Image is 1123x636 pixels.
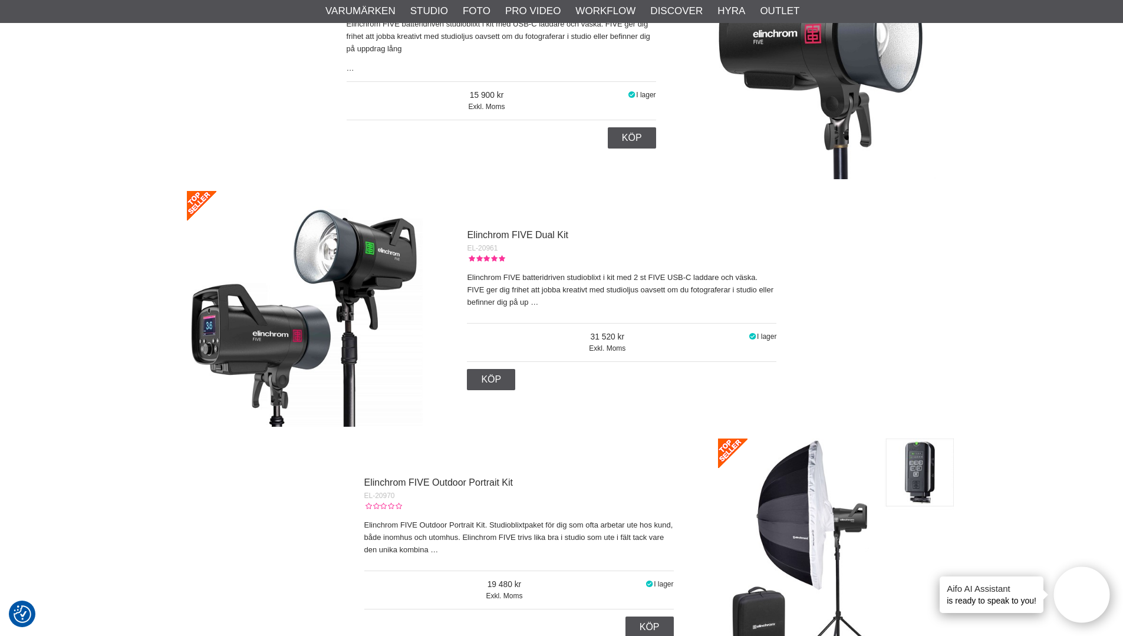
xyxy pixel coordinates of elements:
[364,477,513,487] a: Elinchrom FIVE Outdoor Portrait Kit
[650,4,703,19] a: Discover
[364,591,645,601] span: Exkl. Moms
[627,91,636,99] i: I lager
[467,369,515,390] a: Köp
[717,4,745,19] a: Hyra
[364,579,645,591] span: 19 480
[14,604,31,625] button: Samtyckesinställningar
[467,272,776,308] p: Elinchrom FIVE batteridriven studioblixt i kit med 2 st FIVE USB-C laddare och väska. FIVE ger di...
[347,90,627,102] span: 15 900
[467,230,568,240] a: Elinchrom FIVE Dual Kit
[608,127,656,149] a: Köp
[757,332,776,341] span: I lager
[467,253,505,264] div: Kundbetyg: 5.00
[14,605,31,623] img: Revisit consent button
[467,244,498,252] span: EL-20961
[747,332,757,341] i: I lager
[430,545,438,554] a: …
[636,91,656,99] span: I lager
[325,4,396,19] a: Varumärken
[947,582,1036,595] h4: Aifo AI Assistant
[347,64,354,73] a: …
[575,4,635,19] a: Workflow
[347,101,627,112] span: Exkl. Moms
[760,4,799,19] a: Outlet
[531,298,538,307] a: …
[364,519,674,556] p: Elinchrom FIVE Outdoor Portrait Kit. Studioblixtpaket för dig som ofta arbetar ute hos kund, både...
[467,331,747,344] span: 31 520
[505,4,561,19] a: Pro Video
[347,18,656,55] p: Elinchrom FIVE batteridriven studioblixt i kit med USB-C laddare och väska. FIVE ger dig frihet a...
[654,580,673,588] span: I lager
[364,501,402,512] div: Kundbetyg: 0
[463,4,490,19] a: Foto
[364,492,395,500] span: EL-20970
[940,576,1043,613] div: is ready to speak to you!
[467,343,747,354] span: Exkl. Moms
[644,580,654,588] i: I lager
[410,4,448,19] a: Studio
[187,191,423,427] img: Elinchrom FIVE Dual Kit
